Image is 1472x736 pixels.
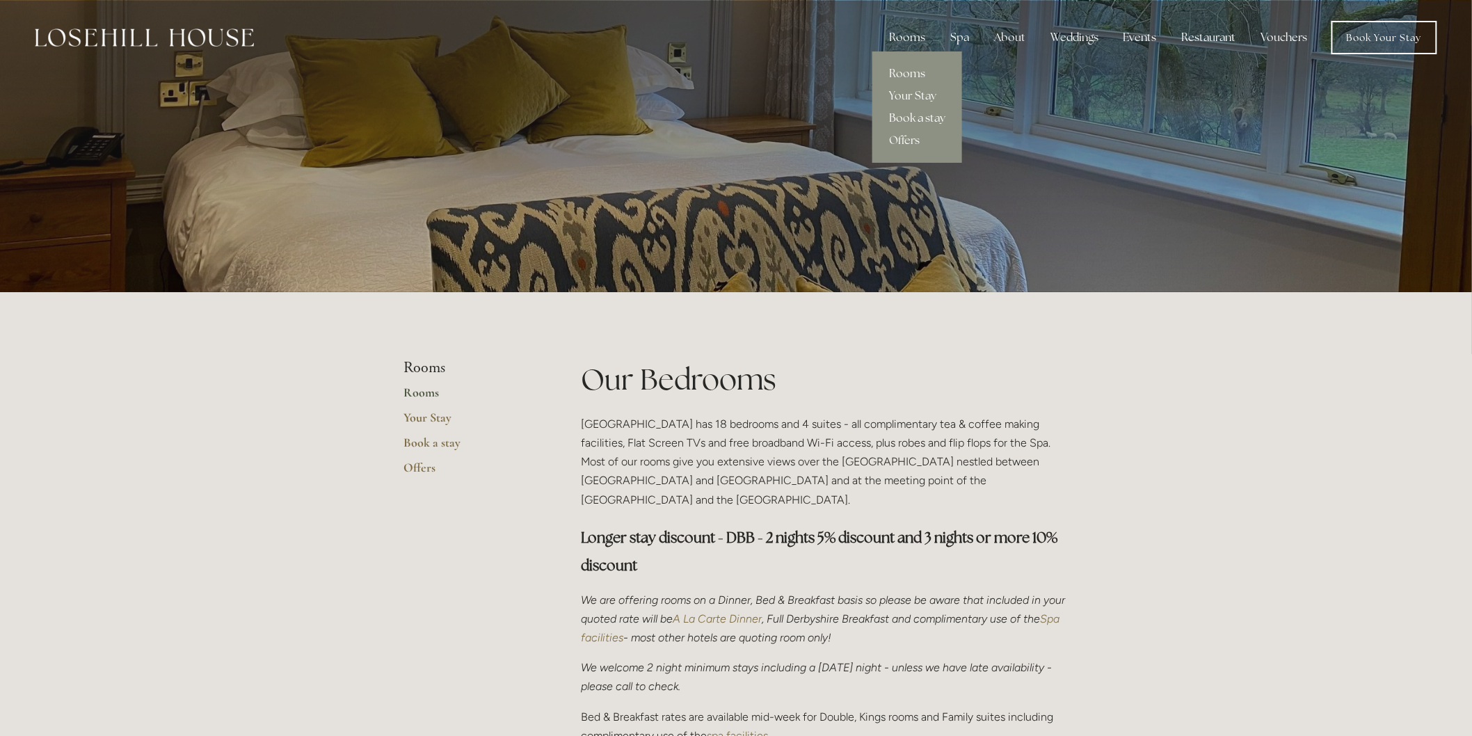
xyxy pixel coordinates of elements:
[939,24,980,51] div: Spa
[403,460,536,485] a: Offers
[872,129,962,152] a: Offers
[581,593,1068,625] em: We are offering rooms on a Dinner, Bed & Breakfast basis so please be aware that included in your...
[581,661,1055,693] em: We welcome 2 night minimum stays including a [DATE] night - unless we have late availability - pl...
[581,359,1069,400] h1: Our Bedrooms
[1171,24,1247,51] div: Restaurant
[1331,21,1437,54] a: Book Your Stay
[872,107,962,129] a: Book a stay
[403,359,536,377] li: Rooms
[403,385,536,410] a: Rooms
[35,29,254,47] img: Losehill House
[581,415,1069,509] p: [GEOGRAPHIC_DATA] has 18 bedrooms and 4 suites - all complimentary tea & coffee making facilities...
[403,435,536,460] a: Book a stay
[872,85,962,107] a: Your Stay
[1250,24,1319,51] a: Vouchers
[673,612,762,625] a: A La Carte Dinner
[762,612,1040,625] em: , Full Derbyshire Breakfast and complimentary use of the
[878,24,936,51] div: Rooms
[1039,24,1110,51] div: Weddings
[1112,24,1168,51] div: Events
[872,63,962,85] a: Rooms
[581,528,1060,575] strong: Longer stay discount - DBB - 2 nights 5% discount and 3 nights or more 10% discount
[983,24,1037,51] div: About
[623,631,831,644] em: - most other hotels are quoting room only!
[403,410,536,435] a: Your Stay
